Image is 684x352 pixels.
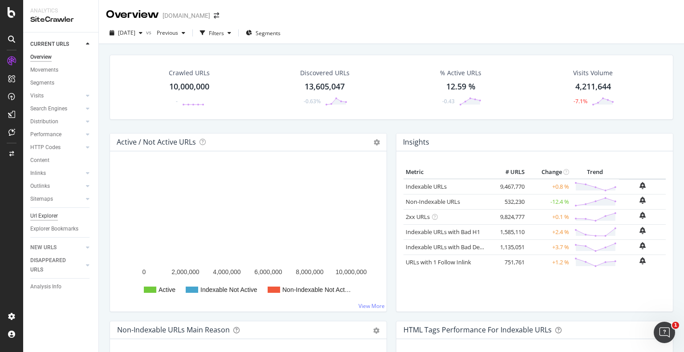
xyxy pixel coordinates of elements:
[304,97,321,105] div: -0.63%
[30,143,83,152] a: HTTP Codes
[491,194,527,209] td: 532,230
[358,302,385,310] a: View More
[30,211,92,221] a: Url Explorer
[527,194,571,209] td: -12.4 %
[30,65,58,75] div: Movements
[30,169,83,178] a: Inlinks
[169,81,209,93] div: 10,000,000
[406,243,503,251] a: Indexable URLs with Bad Description
[373,328,379,334] div: gear
[30,282,92,291] a: Analysis Info
[527,209,571,224] td: +0.1 %
[153,29,178,36] span: Previous
[30,182,83,191] a: Outlinks
[30,104,83,113] a: Search Engines
[30,117,83,126] a: Distribution
[30,53,52,62] div: Overview
[30,182,50,191] div: Outlinks
[30,256,75,275] div: DISAPPEARED URLS
[30,224,78,234] div: Explorer Bookmarks
[575,81,611,93] div: 4,211,644
[406,228,480,236] a: Indexable URLs with Bad H1
[406,198,460,206] a: Non-Indexable URLs
[527,224,571,239] td: +2.4 %
[30,7,91,15] div: Analytics
[403,325,552,334] div: HTML Tags Performance for Indexable URLs
[639,182,646,189] div: bell-plus
[406,182,447,190] a: Indexable URLs
[106,26,146,40] button: [DATE]
[200,286,257,293] text: Indexable Not Active
[163,11,210,20] div: [DOMAIN_NAME]
[196,26,235,40] button: Filters
[159,286,175,293] text: Active
[672,322,679,329] span: 1
[527,166,571,179] th: Change
[30,194,83,204] a: Sitemaps
[117,325,230,334] div: Non-Indexable URLs Main Reason
[527,239,571,255] td: +3.7 %
[30,243,57,252] div: NEW URLS
[30,104,67,113] div: Search Engines
[491,209,527,224] td: 9,824,777
[254,268,282,275] text: 6,000,000
[654,322,675,343] iframe: Intercom live chat
[282,286,351,293] text: Non-Indexable Not Act…
[305,81,345,93] div: 13,605,047
[213,268,240,275] text: 4,000,000
[117,166,376,304] svg: A chart.
[30,156,49,165] div: Content
[30,130,61,139] div: Performance
[335,268,366,275] text: 10,000,000
[491,179,527,194] td: 9,467,770
[30,65,92,75] a: Movements
[30,78,92,88] a: Segments
[491,224,527,239] td: 1,585,110
[146,28,153,36] span: vs
[527,255,571,270] td: +1.2 %
[30,117,58,126] div: Distribution
[30,15,91,25] div: SiteCrawler
[403,166,491,179] th: Metric
[30,53,92,62] a: Overview
[117,136,196,148] h4: Active / Not Active URLs
[296,268,323,275] text: 8,000,000
[30,224,92,234] a: Explorer Bookmarks
[406,258,471,266] a: URLs with 1 Follow Inlink
[30,211,58,221] div: Url Explorer
[573,69,613,77] div: Visits Volume
[30,282,61,291] div: Analysis Info
[571,166,619,179] th: Trend
[491,239,527,255] td: 1,135,051
[374,139,380,146] i: Options
[30,156,92,165] a: Content
[256,29,281,37] span: Segments
[639,257,646,264] div: bell-plus
[214,12,219,19] div: arrow-right-arrow-left
[30,243,83,252] a: NEW URLS
[442,97,455,105] div: -0.43
[106,7,159,22] div: Overview
[491,255,527,270] td: 751,761
[30,91,44,101] div: Visits
[209,29,224,37] div: Filters
[30,194,53,204] div: Sitemaps
[30,40,69,49] div: CURRENT URLS
[30,143,61,152] div: HTTP Codes
[30,169,46,178] div: Inlinks
[30,40,83,49] a: CURRENT URLS
[300,69,350,77] div: Discovered URLs
[527,179,571,194] td: +0.8 %
[639,212,646,219] div: bell-plus
[446,81,476,93] div: 12.59 %
[30,130,83,139] a: Performance
[176,97,178,105] div: -
[574,97,587,105] div: -7.1%
[440,69,481,77] div: % Active URLs
[403,136,429,148] h4: Insights
[171,268,199,275] text: 2,000,000
[242,26,284,40] button: Segments
[639,242,646,249] div: bell-plus
[153,26,189,40] button: Previous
